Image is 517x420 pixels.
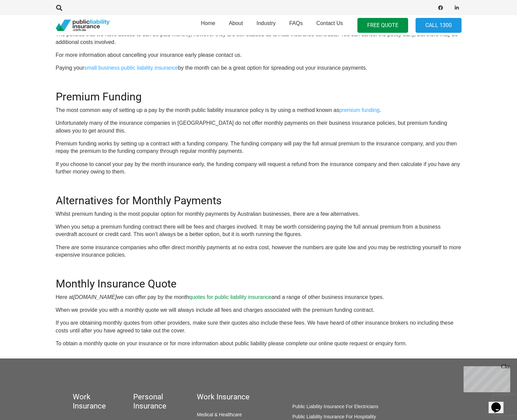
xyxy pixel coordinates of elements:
[84,65,178,71] a: small business public liability insurance
[194,13,222,38] a: Home
[461,364,510,392] iframe: chat widget
[197,392,253,401] h5: Work Insurance
[229,20,243,26] span: About
[56,51,462,59] p: For more information about cancelling your insurance early please contact us.
[452,3,462,13] a: LinkedIn
[3,3,47,49] div: Chat live with an agent now!Close
[56,294,462,301] p: Here at we can offer pay by the month and a range of other business insurance types.
[73,294,117,300] i: [DOMAIN_NAME]
[56,161,462,176] p: If you choose to cancel your pay by the month insurance early, the funding company will request a...
[282,13,309,38] a: FAQs
[56,186,462,207] h2: Alternatives for Monthly Payments
[201,20,215,26] span: Home
[292,392,380,401] h5: Work Insurance
[357,18,408,33] a: FREE QUOTE
[250,13,282,38] a: Industry
[309,13,350,38] a: Contact Us
[56,269,462,290] h2: Monthly Insurance Quote
[56,119,462,135] p: Unfortunately many of the insurance companies in [GEOGRAPHIC_DATA] do not offer monthly payments ...
[56,20,110,31] a: pli_logotransparent
[56,244,462,259] p: There are some insurance companies who offer direct monthly payments at no extra cost, however th...
[292,404,378,409] a: Public Liability Insurance For Electricians
[416,18,462,33] a: Call 1300
[56,340,462,347] p: To obtain a monthly quote on your insurance or for more information about public liability please...
[222,13,250,38] a: About
[189,294,272,300] a: quotes for public liability insurance
[56,306,462,314] p: When we provide you with a monthly quote we will always include all fees and charges associated w...
[436,3,445,13] a: Facebook
[56,223,462,238] p: When you setup a premium funding contract there will be fees and charges involved. It may be wort...
[289,20,303,26] span: FAQs
[339,107,379,113] a: premium funding
[73,392,94,411] h5: Work Insurance
[56,210,462,218] p: Whilst premium funding is the most popular option for monthly payments by Australian businesses, ...
[316,20,343,26] span: Contact Us
[56,31,462,46] p: The policies that we have access to can be paid monthly, however they are still classed as annual...
[133,392,158,411] h5: Personal Insurance
[489,393,510,413] iframe: chat widget
[56,140,462,155] p: Premium funding works by setting up a contract with a funding company. The funding company will p...
[256,20,276,26] span: Industry
[197,412,242,417] a: Medical & Healthcare
[53,5,66,11] a: Search
[56,107,462,114] p: The most common way of setting up a pay by the month public liability insurance policy is by usin...
[56,319,462,334] p: If you are obtaining monthly quotes from other providers, make sure their quotes also include the...
[56,64,462,72] p: Paying your by the month can be a great option for spreading out your insurance payments.
[56,82,462,103] h2: Premium Funding
[292,414,376,419] a: Public Liability Insurance For Hospitality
